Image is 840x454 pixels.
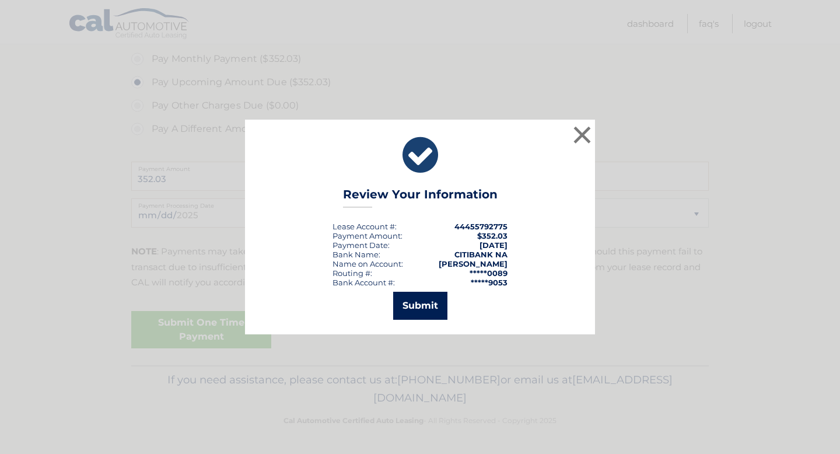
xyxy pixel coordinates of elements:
button: Submit [393,292,447,320]
strong: 44455792775 [454,222,508,231]
div: Lease Account #: [332,222,397,231]
span: [DATE] [480,240,508,250]
strong: [PERSON_NAME] [439,259,508,268]
div: Routing #: [332,268,372,278]
strong: CITIBANK NA [454,250,508,259]
h3: Review Your Information [343,187,498,208]
div: Name on Account: [332,259,403,268]
div: Bank Account #: [332,278,395,287]
div: : [332,240,390,250]
button: × [570,123,594,146]
span: $352.03 [477,231,508,240]
div: Bank Name: [332,250,380,259]
div: Payment Amount: [332,231,402,240]
span: Payment Date [332,240,388,250]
